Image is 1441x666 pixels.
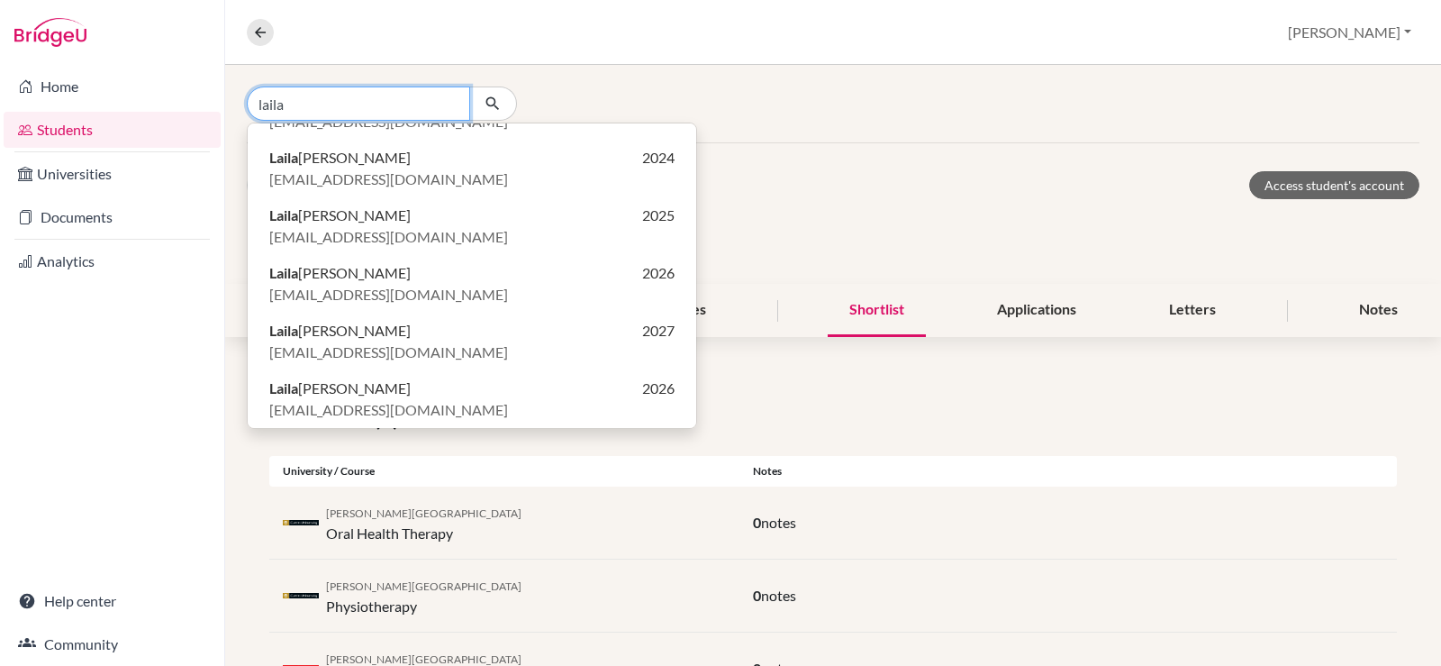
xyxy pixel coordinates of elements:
b: Laila [269,264,298,281]
a: Home [4,68,221,105]
a: Documents [4,199,221,235]
a: Help center [4,583,221,619]
b: Laila [269,206,298,224]
span: [PERSON_NAME] [269,205,411,226]
a: Access student's account [1249,171,1419,199]
button: Laila[PERSON_NAME]2025[EMAIL_ADDRESS][DOMAIN_NAME] [248,197,696,255]
div: Letters [1147,284,1237,337]
span: [EMAIL_ADDRESS][DOMAIN_NAME] [269,342,508,363]
div: Applications [975,284,1098,337]
span: [PERSON_NAME] [269,147,411,169]
div: Shortlist [828,284,926,337]
img: au_curt_prebjpc5.png [283,520,319,525]
div: University / Course [269,463,739,479]
span: [PERSON_NAME][GEOGRAPHIC_DATA] [326,652,521,666]
button: Laila[PERSON_NAME]2026[EMAIL_ADDRESS][DOMAIN_NAME] [248,255,696,313]
span: 0 [753,514,761,531]
span: [EMAIL_ADDRESS][DOMAIN_NAME] [269,226,508,248]
span: 2026 [642,378,675,399]
span: 0 [753,587,761,604]
span: 2026 [642,262,675,284]
a: Universities [4,156,221,192]
div: Oral Health Therapy [326,501,521,544]
span: [PERSON_NAME] [269,320,411,342]
b: Laila [269,149,298,166]
img: au_curt_prebjpc5.png [283,593,319,598]
span: [PERSON_NAME][GEOGRAPHIC_DATA] [326,506,521,520]
span: notes [761,514,796,531]
span: [EMAIL_ADDRESS][DOMAIN_NAME] [269,399,508,421]
span: 2024 [642,147,675,169]
div: Notes [1337,284,1419,337]
img: Bridge-U [14,18,86,47]
a: Students [4,112,221,148]
a: Community [4,626,221,662]
b: Laila [269,379,298,397]
span: notes [761,587,796,604]
button: Laila[PERSON_NAME]2026[EMAIL_ADDRESS][DOMAIN_NAME] [248,370,696,428]
span: 2027 [642,320,675,342]
div: Notes [739,463,1397,479]
span: [PERSON_NAME] [269,378,411,399]
span: [EMAIL_ADDRESS][DOMAIN_NAME] [269,284,508,306]
button: [PERSON_NAME] [1280,15,1419,50]
span: [EMAIL_ADDRESS][DOMAIN_NAME] [269,169,508,190]
input: Find student by name... [247,87,470,121]
a: Analytics [4,243,221,279]
span: [PERSON_NAME] [269,262,411,284]
b: Laila [269,322,298,339]
span: [PERSON_NAME][GEOGRAPHIC_DATA] [326,579,521,593]
button: Laila[PERSON_NAME]2027[EMAIL_ADDRESS][DOMAIN_NAME] [248,313,696,370]
div: Physiotherapy [326,574,521,617]
button: Laila[PERSON_NAME]2024[EMAIL_ADDRESS][DOMAIN_NAME] [248,140,696,197]
span: 2025 [642,205,675,226]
